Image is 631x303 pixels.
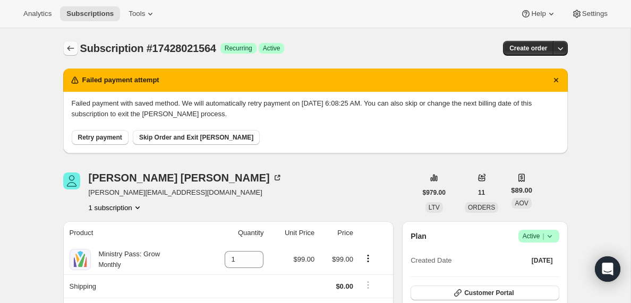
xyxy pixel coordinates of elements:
span: $979.00 [423,188,446,197]
span: [DATE] [532,256,553,265]
button: Subscriptions [60,6,120,21]
th: Product [63,221,204,245]
button: Product actions [360,253,377,264]
span: Customer Portal [464,289,514,297]
span: $99.00 [332,255,353,263]
span: LTV [429,204,440,211]
th: Price [318,221,356,245]
div: Open Intercom Messenger [595,256,620,282]
span: Subscription #17428021564 [80,42,216,54]
button: Analytics [17,6,58,21]
span: Settings [582,10,608,18]
span: Tools [129,10,145,18]
span: | [542,232,544,240]
span: [PERSON_NAME][EMAIL_ADDRESS][DOMAIN_NAME] [89,187,283,198]
span: Create order [509,44,547,53]
span: $89.00 [511,185,532,196]
button: Skip Order and Exit [PERSON_NAME] [133,130,260,145]
button: Help [514,6,562,21]
th: Unit Price [267,221,318,245]
span: Created Date [411,255,451,266]
button: 11 [472,185,491,200]
button: Tools [122,6,162,21]
h2: Plan [411,231,427,241]
span: Randy Abbott [63,172,80,189]
button: $979.00 [416,185,452,200]
span: Skip Order and Exit [PERSON_NAME] [139,133,253,142]
span: Active [263,44,280,53]
button: Dismiss notification [549,73,564,88]
small: Monthly [99,261,121,269]
button: Settings [565,6,614,21]
button: Retry payment [72,130,129,145]
button: Customer Portal [411,285,559,300]
img: product img [70,249,91,270]
span: Analytics [23,10,52,18]
span: $0.00 [336,282,353,290]
p: Failed payment with saved method. We will automatically retry payment on [DATE] 6:08:25 AM. You c... [72,98,559,119]
button: Create order [503,41,553,56]
span: AOV [515,200,528,207]
button: [DATE] [525,253,559,268]
span: Help [531,10,545,18]
span: ORDERS [468,204,495,211]
span: 11 [478,188,485,197]
button: Shipping actions [360,279,377,291]
span: Retry payment [78,133,122,142]
span: $99.00 [294,255,315,263]
span: Subscriptions [66,10,114,18]
span: Recurring [225,44,252,53]
th: Quantity [203,221,267,245]
div: [PERSON_NAME] [PERSON_NAME] [89,172,283,183]
span: Active [523,231,555,241]
th: Shipping [63,274,204,298]
div: Ministry Pass: Grow [91,249,160,270]
button: Subscriptions [63,41,78,56]
h2: Failed payment attempt [82,75,159,85]
button: Product actions [89,202,143,213]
